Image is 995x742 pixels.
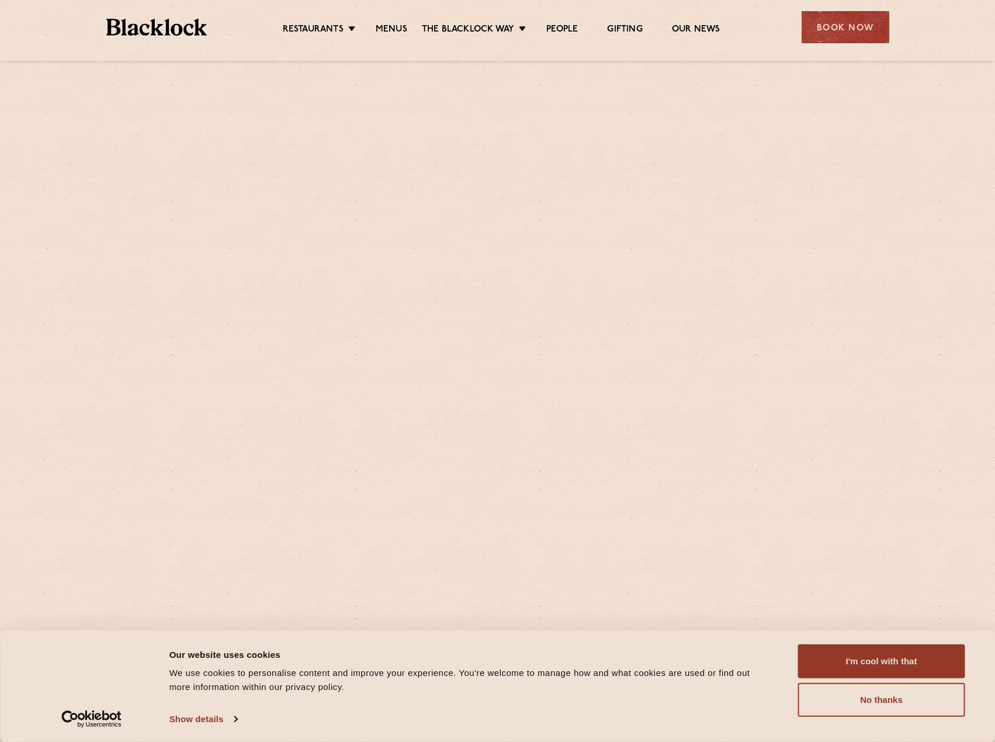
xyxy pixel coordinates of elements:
[422,24,514,37] a: The Blacklock Way
[40,710,143,728] a: Usercentrics Cookiebot - opens in a new window
[802,11,889,43] div: Book Now
[169,647,772,661] div: Our website uses cookies
[169,666,772,694] div: We use cookies to personalise content and improve your experience. You're welcome to manage how a...
[607,24,642,37] a: Gifting
[672,24,720,37] a: Our News
[376,24,407,37] a: Menus
[106,19,207,36] img: BL_Textured_Logo-footer-cropped.svg
[798,683,965,717] button: No thanks
[546,24,578,37] a: People
[169,710,237,728] a: Show details
[283,24,344,37] a: Restaurants
[798,644,965,678] button: I'm cool with that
